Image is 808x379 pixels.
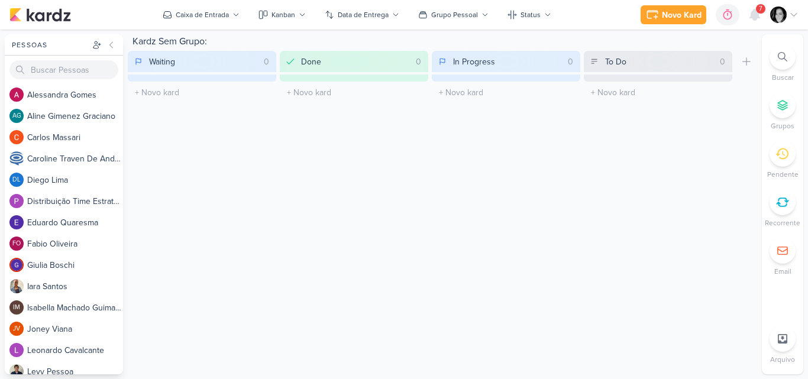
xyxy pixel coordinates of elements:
p: Grupos [771,121,794,131]
div: L e o n a r d o C a v a l c a n t e [27,344,123,357]
img: Iara Santos [9,279,24,293]
img: kardz.app [9,8,71,22]
p: DL [12,177,21,183]
div: L e v y P e s s o a [27,365,123,378]
div: D i e g o L i m a [27,174,123,186]
div: I a r a S a n t o s [27,280,123,293]
div: C a r o l i n e T r a v e n D e A n d r a d e [27,153,123,165]
div: 0 [563,56,578,68]
div: G i u l i a B o s c h i [27,259,123,271]
p: Buscar [772,72,794,83]
div: 0 [715,56,730,68]
div: D i s t r i b u i ç ã o T i m e E s t r a t é g i c o [27,195,123,208]
div: Isabella Machado Guimarães [9,300,24,315]
img: Caroline Traven De Andrade [9,151,24,166]
p: Recorrente [765,218,800,228]
div: F a b i o O l i v e i r a [27,238,123,250]
img: Levy Pessoa [9,364,24,378]
div: J o n e y V i a n a [27,323,123,335]
p: FO [12,241,21,247]
p: JV [13,326,20,332]
div: Joney Viana [9,322,24,336]
img: Leonardo Cavalcante [9,343,24,357]
input: + Novo kard [130,84,274,101]
img: Alessandra Gomes [9,88,24,102]
button: Novo Kard [641,5,706,24]
input: + Novo kard [282,84,426,101]
li: Ctrl + F [762,44,803,83]
div: I s a b e l l a M a c h a d o G u i m a r ã e s [27,302,123,314]
div: Aline Gimenez Graciano [9,109,24,123]
input: + Novo kard [434,84,578,101]
p: Email [774,266,791,277]
input: Buscar Pessoas [9,60,118,79]
img: Eduardo Quaresma [9,215,24,229]
p: AG [12,113,21,119]
div: A l i n e G i m e n e z G r a c i a n o [27,110,123,122]
div: E d u a r d o Q u a r e s m a [27,216,123,229]
div: Kardz Sem Grupo: [128,34,757,51]
input: + Novo kard [586,84,730,101]
img: Distribuição Time Estratégico [9,194,24,208]
div: Pessoas [9,40,90,50]
div: Novo Kard [662,9,702,21]
p: Arquivo [770,354,795,365]
div: C a r l o s M a s s a r i [27,131,123,144]
p: IM [13,305,20,311]
p: Pendente [767,169,799,180]
div: Diego Lima [9,173,24,187]
div: 0 [411,56,426,68]
div: 0 [259,56,274,68]
div: A l e s s a n d r a G o m e s [27,89,123,101]
img: Renata Brandão [770,7,787,23]
div: Fabio Oliveira [9,237,24,251]
img: Carlos Massari [9,130,24,144]
img: Giulia Boschi [9,258,24,272]
span: 7 [759,4,762,14]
